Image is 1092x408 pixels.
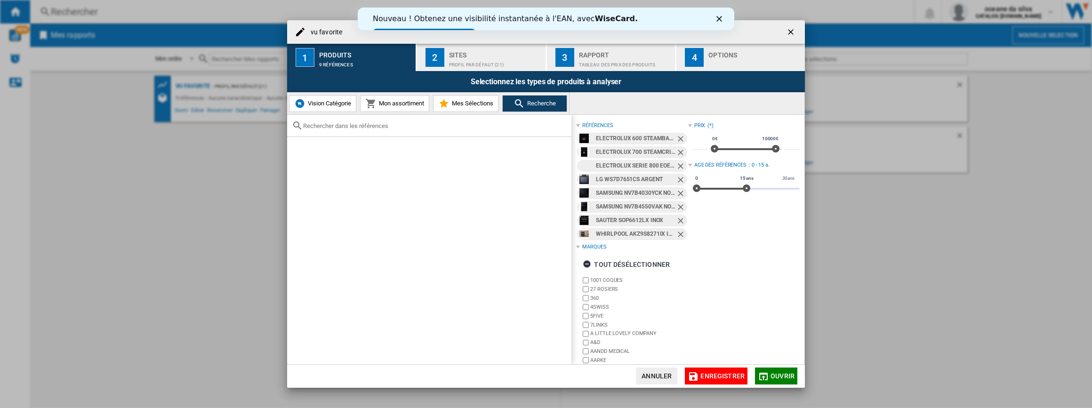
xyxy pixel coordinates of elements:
div: Tableau des prix des produits [579,57,672,67]
div: Rapport [579,48,672,57]
label: 1001 COQUES [590,277,688,284]
ng-md-icon: Retirer [676,189,687,200]
span: Vision Catégorie [305,100,351,107]
input: brand.name [583,322,589,328]
input: brand.name [583,357,589,363]
img: 1e166e98515d413ea246af3c3b65fb64.webp [579,229,589,239]
button: Enregistrer [685,368,747,384]
button: 3 Rapport Tableau des prix des produits [547,44,676,71]
div: Produits [319,48,412,57]
input: brand.name [583,348,589,354]
ng-md-icon: Retirer [676,134,687,145]
img: empty.gif [579,161,589,170]
label: 4SWISS [590,304,688,311]
div: ELECTROLUX 700 STEAMCRISP EOC6P56H NOIR [596,146,675,158]
div: SAMSUNG NV7B4550VAK NOIR [596,201,675,213]
div: WHIRLPOOL AKZ9S8271IX INOX [596,228,675,240]
img: 8806094500042_h_f_l_0 [579,188,589,198]
input: brand.name [583,277,589,283]
div: ELECTROLUX 600 STEAMBAKE EOD6P67WH NOIR [596,133,675,144]
button: Mes Sélections [433,95,498,112]
ng-md-icon: getI18NText('BUTTONS.CLOSE_DIALOG') [786,27,797,39]
ng-md-icon: Retirer [676,161,687,173]
button: 4 Options [676,44,805,71]
label: A&D [590,339,688,346]
img: 8806084889133_h_f_l_0 [579,175,589,184]
label: AARKE [590,357,688,364]
ng-md-icon: Retirer [676,216,687,227]
div: Sites [449,48,542,57]
iframe: Intercom live chat bannière [358,8,734,30]
span: 0€ [711,135,719,143]
label: 27 ROSIERS [590,286,688,293]
button: Annuler [636,368,677,384]
ng-md-icon: Retirer [676,230,687,241]
span: 10000€ [761,135,780,143]
a: Essayez dès maintenant ! [15,21,118,32]
button: Vision Catégorie [289,95,356,112]
div: Marques [582,243,606,251]
label: 7LINKS [590,321,688,328]
span: Ouvrir [771,372,795,380]
button: Mon assortiment [360,95,429,112]
input: brand.name [583,295,589,301]
div: Fermer [359,8,368,14]
ng-md-icon: Retirer [676,148,687,159]
div: : 0 - 15 a. [749,161,800,169]
div: 3 [555,48,574,67]
span: 0 [694,175,699,182]
button: Ouvrir [755,368,797,384]
span: Enregistrer [700,372,745,380]
button: Recherche [502,95,567,112]
label: 5FIVE [590,312,688,320]
input: brand.name [583,286,589,292]
img: 7333394042404_h_f_l_0 [579,134,589,143]
img: 7d41afbba42b37fd19ba170164faee35.jpg [579,216,589,225]
div: 4 [685,48,704,67]
img: darty [579,202,589,211]
div: Profil par défaut (21) [449,57,542,67]
div: ELECTROLUX SERIE 800 EOE8P19WW INOX [596,160,675,172]
div: SAUTER SOP6612LX INOX [596,215,675,226]
label: 360 [590,295,688,302]
button: tout désélectionner [580,256,673,273]
div: 1 [296,48,314,67]
div: tout désélectionner [583,256,670,273]
input: brand.name [583,313,589,319]
div: Options [708,48,801,57]
button: getI18NText('BUTTONS.CLOSE_DIALOG') [782,23,801,41]
div: 2 [426,48,444,67]
input: Rechercher dans les références [303,122,567,129]
input: brand.name [583,331,589,337]
input: brand.name [583,304,589,310]
div: LG WS7D7651CS ARGENT [596,174,675,185]
button: 1 Produits 9 références [287,44,417,71]
span: 15 ans [739,175,755,182]
div: références [582,122,613,129]
div: SAMSUNG NV7B4030YCK NOIR [596,187,675,199]
input: brand.name [583,340,589,346]
label: AANDD MEDICAL [590,348,688,355]
img: darty [579,147,589,157]
h4: vu favorite [306,28,342,37]
span: Mes Sélections [450,100,493,107]
span: Recherche [525,100,556,107]
ng-md-icon: Retirer [676,202,687,214]
div: Selectionnez les types de produits à analyser [287,71,805,92]
span: 30 ans [781,175,796,182]
img: wiser-icon-blue.png [294,98,305,109]
div: 9 références [319,57,412,67]
ng-md-icon: Retirer [676,175,687,186]
label: A LITTLE LOVELY COMPANY [590,330,688,337]
div: Prix [694,122,706,129]
span: Mon assortiment [377,100,424,107]
button: 2 Sites Profil par défaut (21) [417,44,546,71]
div: Age des références [694,161,747,169]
